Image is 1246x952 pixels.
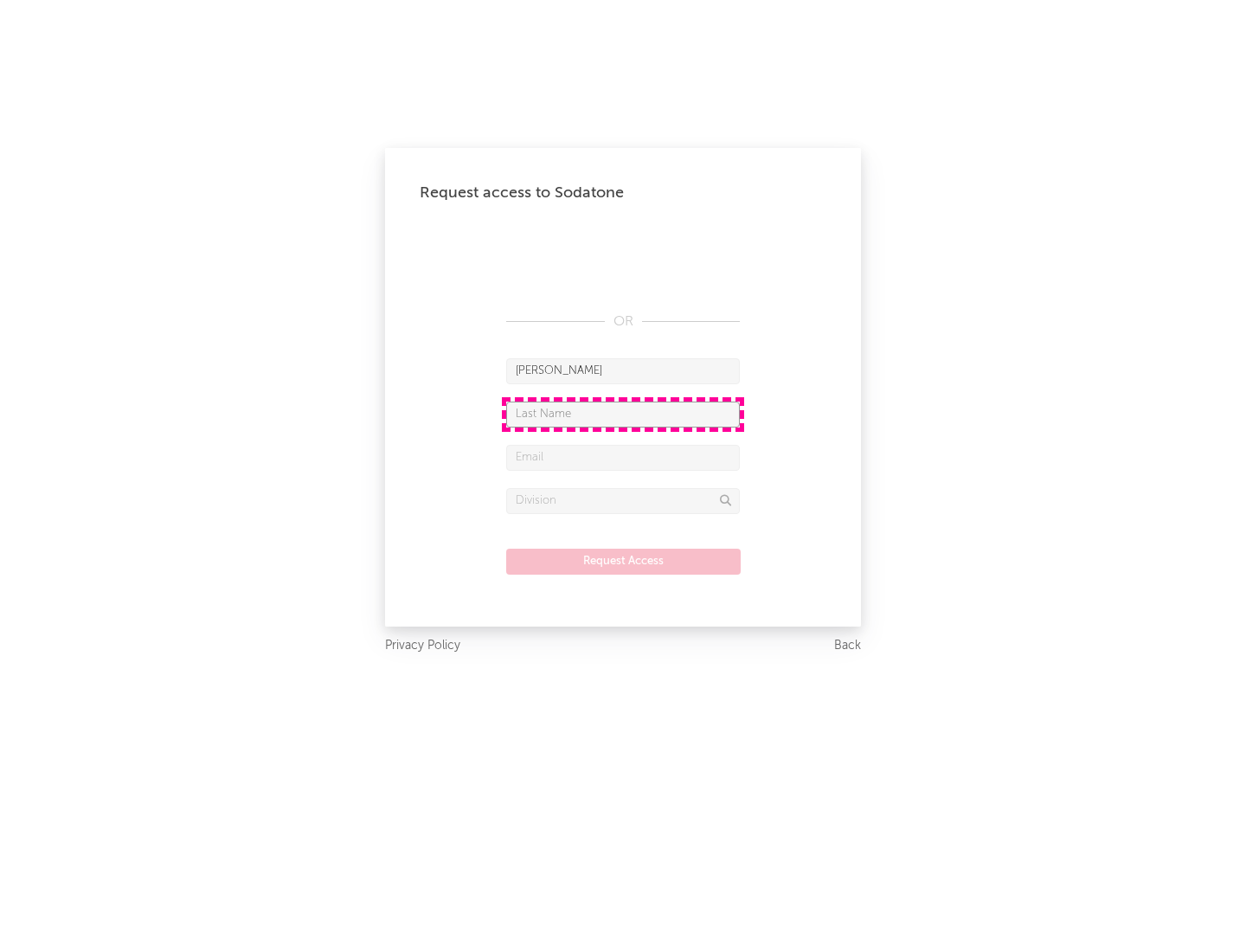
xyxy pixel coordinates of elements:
input: Last Name [506,402,740,428]
a: Back [834,635,861,657]
input: Email [506,445,740,471]
div: Request access to Sodatone [420,183,826,203]
a: Privacy Policy [385,635,460,657]
div: OR [506,312,740,332]
input: First Name [506,358,740,384]
input: Division [506,488,740,514]
button: Request Access [506,549,741,575]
